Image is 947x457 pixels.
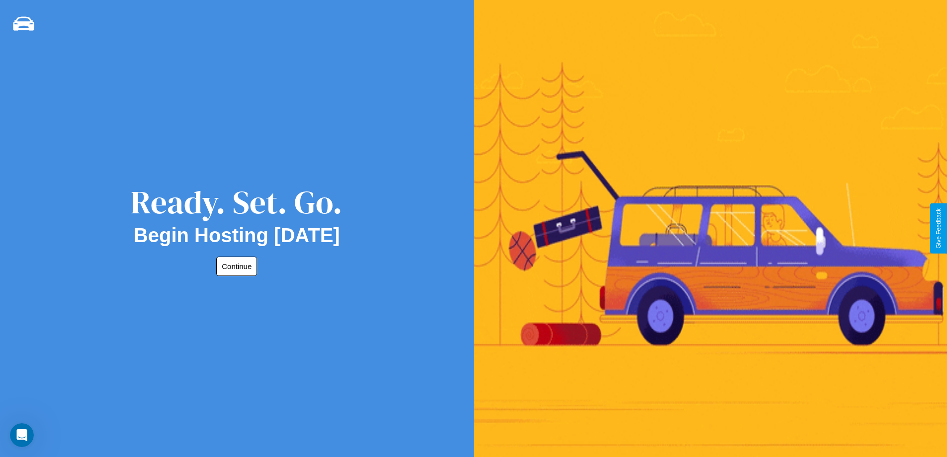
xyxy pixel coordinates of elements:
[935,208,942,249] div: Give Feedback
[216,257,257,276] button: Continue
[134,224,340,247] h2: Begin Hosting [DATE]
[10,423,34,447] iframe: Intercom live chat
[131,180,343,224] div: Ready. Set. Go.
